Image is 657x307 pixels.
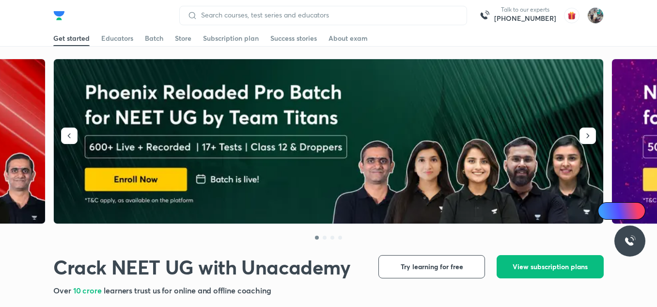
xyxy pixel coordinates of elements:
a: Educators [101,31,133,46]
div: Success stories [270,33,317,43]
div: Batch [145,33,163,43]
a: Store [175,31,191,46]
span: View subscription plans [513,262,588,272]
button: Try learning for free [378,255,485,278]
span: Ai Doubts [614,207,640,215]
span: 10 crore [73,285,104,295]
a: [PHONE_NUMBER] [494,14,556,23]
a: Batch [145,31,163,46]
div: About exam [328,33,368,43]
img: Umar Parsuwale [587,7,604,24]
h1: Crack NEET UG with Unacademy [53,255,351,279]
img: Company Logo [53,10,65,21]
span: Try learning for free [401,262,463,272]
a: Get started [53,31,90,46]
input: Search courses, test series and educators [197,11,459,19]
div: Educators [101,33,133,43]
img: ttu [624,235,636,247]
a: Success stories [270,31,317,46]
p: Talk to our experts [494,6,556,14]
button: View subscription plans [497,255,604,278]
div: Get started [53,33,90,43]
img: call-us [475,6,494,25]
img: avatar [564,8,579,23]
div: Store [175,33,191,43]
span: learners trust us for online and offline coaching [104,285,271,295]
img: Icon [604,207,611,215]
div: Subscription plan [203,33,259,43]
span: Over [53,285,73,295]
a: About exam [328,31,368,46]
a: Ai Doubts [598,202,645,220]
a: Subscription plan [203,31,259,46]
